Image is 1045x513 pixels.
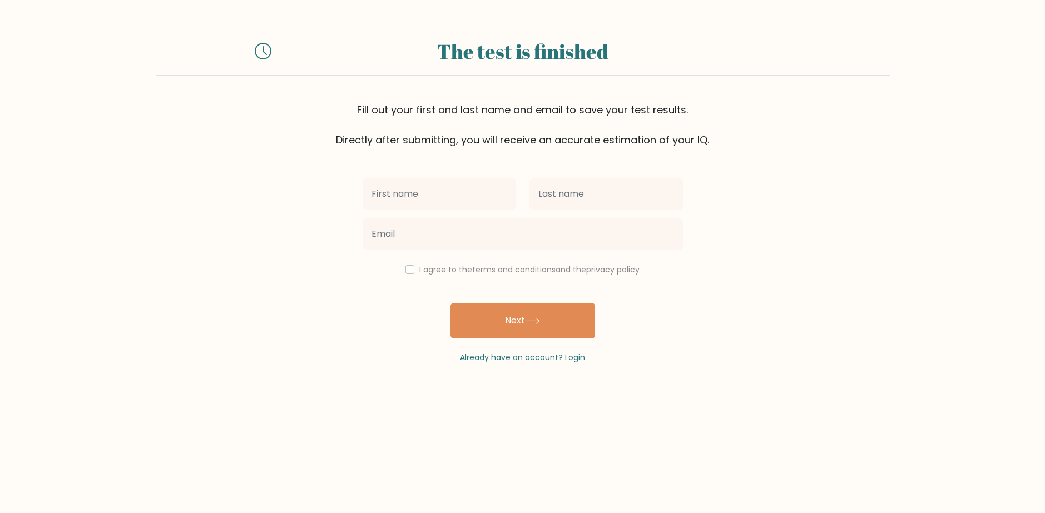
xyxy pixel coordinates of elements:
[156,102,890,147] div: Fill out your first and last name and email to save your test results. Directly after submitting,...
[363,218,683,250] input: Email
[419,264,640,275] label: I agree to the and the
[460,352,585,363] a: Already have an account? Login
[450,303,595,338] button: Next
[529,178,683,210] input: Last name
[285,36,761,66] div: The test is finished
[363,178,516,210] input: First name
[586,264,640,275] a: privacy policy
[472,264,556,275] a: terms and conditions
